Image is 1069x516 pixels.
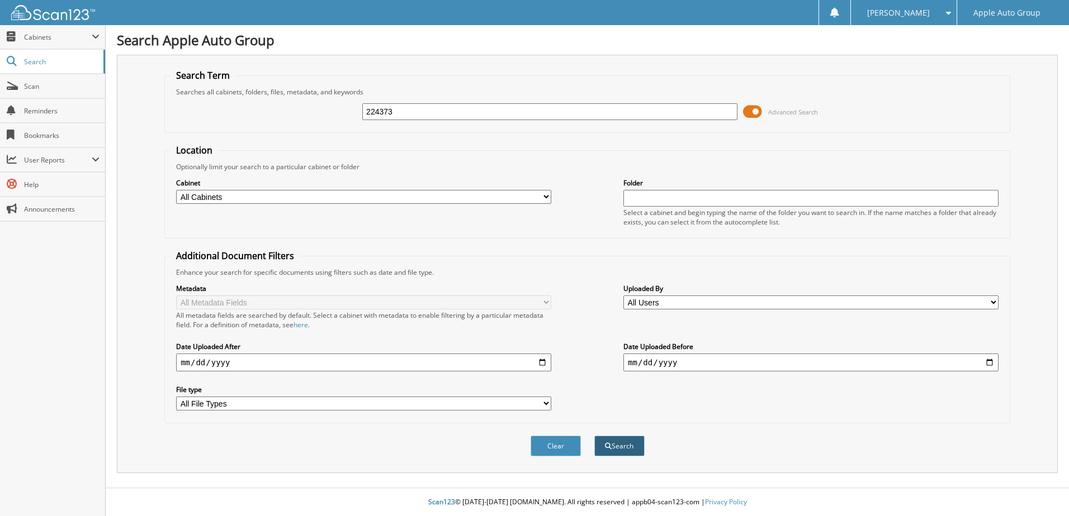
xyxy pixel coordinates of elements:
[176,385,551,394] label: File type
[171,250,300,262] legend: Additional Document Filters
[171,267,1004,277] div: Enhance your search for specific documents using filters such as date and file type.
[176,310,551,329] div: All metadata fields are searched by default. Select a cabinet with metadata to enable filtering b...
[176,342,551,351] label: Date Uploaded After
[171,144,218,156] legend: Location
[623,342,999,351] label: Date Uploaded Before
[768,108,818,116] span: Advanced Search
[24,106,100,116] span: Reminders
[11,5,95,20] img: scan123-logo-white.svg
[24,155,92,165] span: User Reports
[594,436,645,456] button: Search
[176,353,551,371] input: start
[623,284,999,293] label: Uploaded By
[24,204,100,214] span: Announcements
[867,9,930,16] span: [PERSON_NAME]
[106,489,1069,516] div: © [DATE]-[DATE] [DOMAIN_NAME]. All rights reserved | appb04-scan123-com |
[24,57,98,66] span: Search
[176,178,551,188] label: Cabinet
[428,497,455,507] span: Scan123
[117,31,1058,49] h1: Search Apple Auto Group
[171,87,1004,97] div: Searches all cabinets, folders, files, metadata, and keywords
[24,82,100,91] span: Scan
[623,208,999,227] div: Select a cabinet and begin typing the name of the folder you want to search in. If the name match...
[294,320,308,329] a: here
[623,353,999,371] input: end
[24,32,92,42] span: Cabinets
[623,178,999,188] label: Folder
[973,9,1040,16] span: Apple Auto Group
[24,131,100,140] span: Bookmarks
[171,162,1004,171] div: Optionally limit your search to a particular cabinet or folder
[531,436,581,456] button: Clear
[171,69,235,82] legend: Search Term
[705,497,747,507] a: Privacy Policy
[176,284,551,293] label: Metadata
[24,180,100,189] span: Help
